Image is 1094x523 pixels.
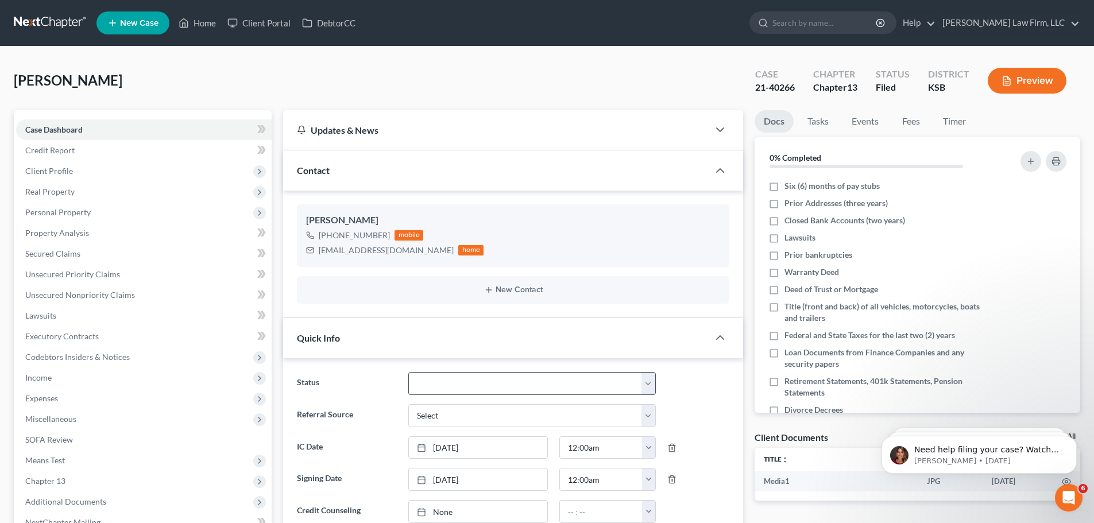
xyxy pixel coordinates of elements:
[560,501,643,522] input: -- : --
[291,372,402,395] label: Status
[784,232,815,243] span: Lawsuits
[25,207,91,217] span: Personal Property
[755,110,794,133] a: Docs
[25,455,65,465] span: Means Test
[16,243,272,264] a: Secured Claims
[296,13,361,33] a: DebtorCC
[25,187,75,196] span: Real Property
[813,81,857,94] div: Chapter
[928,81,969,94] div: KSB
[928,68,969,81] div: District
[291,436,402,459] label: IC Date
[892,110,929,133] a: Fees
[25,373,52,382] span: Income
[291,500,402,523] label: Credit Counseling
[25,249,80,258] span: Secured Claims
[50,44,198,55] p: Message from Katie, sent 6d ago
[25,497,106,506] span: Additional Documents
[560,468,643,490] input: -- : --
[25,311,56,320] span: Lawsuits
[770,153,821,162] strong: 0% Completed
[782,456,788,463] i: unfold_more
[120,19,159,28] span: New Case
[560,437,643,459] input: -- : --
[934,110,975,133] a: Timer
[25,166,73,176] span: Client Profile
[755,68,795,81] div: Case
[409,501,547,522] a: None
[25,331,99,341] span: Executory Contracts
[784,301,989,324] span: Title (front and back) of all vehicles, motorcycles, boats and trailers
[25,228,89,238] span: Property Analysis
[897,13,935,33] a: Help
[319,230,390,241] div: [PHONE_NUMBER]
[1078,484,1088,493] span: 6
[50,33,198,111] span: Need help filing your case? Watch this video! Still need help? Here are two articles with instruc...
[291,468,402,491] label: Signing Date
[772,12,877,33] input: Search by name...
[784,266,839,278] span: Warranty Deed
[16,285,272,305] a: Unsecured Nonpriority Claims
[14,72,122,88] span: [PERSON_NAME]
[25,125,83,134] span: Case Dashboard
[319,245,454,256] div: [EMAIL_ADDRESS][DOMAIN_NAME]
[864,412,1094,492] iframe: Intercom notifications message
[25,290,135,300] span: Unsecured Nonpriority Claims
[297,124,695,136] div: Updates & News
[458,245,484,255] div: home
[755,431,828,443] div: Client Documents
[784,284,878,295] span: Deed of Trust or Mortgage
[409,468,547,490] a: [DATE]
[784,330,955,341] span: Federal and State Taxes for the last two (2) years
[937,13,1080,33] a: [PERSON_NAME] Law Firm, LLC
[409,437,547,459] a: [DATE]
[297,165,330,176] span: Contact
[25,352,130,362] span: Codebtors Insiders & Notices
[764,455,788,463] a: Titleunfold_more
[784,249,852,261] span: Prior bankruptcies
[755,471,918,491] td: Media1
[813,68,857,81] div: Chapter
[16,140,272,161] a: Credit Report
[297,332,340,343] span: Quick Info
[16,264,272,285] a: Unsecured Priority Claims
[784,180,880,192] span: Six (6) months of pay stubs
[25,435,73,444] span: SOFA Review
[25,145,75,155] span: Credit Report
[847,82,857,92] span: 13
[988,68,1066,94] button: Preview
[25,414,76,424] span: Miscellaneous
[784,215,905,226] span: Closed Bank Accounts (two years)
[784,404,843,416] span: Divorce Decrees
[25,269,120,279] span: Unsecured Priority Claims
[306,285,720,295] button: New Contact
[876,81,910,94] div: Filed
[798,110,838,133] a: Tasks
[755,81,795,94] div: 21-40266
[784,347,989,370] span: Loan Documents from Finance Companies and any security papers
[1055,484,1083,512] iframe: Intercom live chat
[16,429,272,450] a: SOFA Review
[222,13,296,33] a: Client Portal
[16,223,272,243] a: Property Analysis
[25,393,58,403] span: Expenses
[16,326,272,347] a: Executory Contracts
[16,305,272,326] a: Lawsuits
[876,68,910,81] div: Status
[784,375,989,398] span: Retirement Statements, 401k Statements, Pension Statements
[25,476,65,486] span: Chapter 13
[16,119,272,140] a: Case Dashboard
[173,13,222,33] a: Home
[395,230,423,241] div: mobile
[784,197,888,209] span: Prior Addresses (three years)
[306,214,720,227] div: [PERSON_NAME]
[291,404,402,427] label: Referral Source
[842,110,888,133] a: Events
